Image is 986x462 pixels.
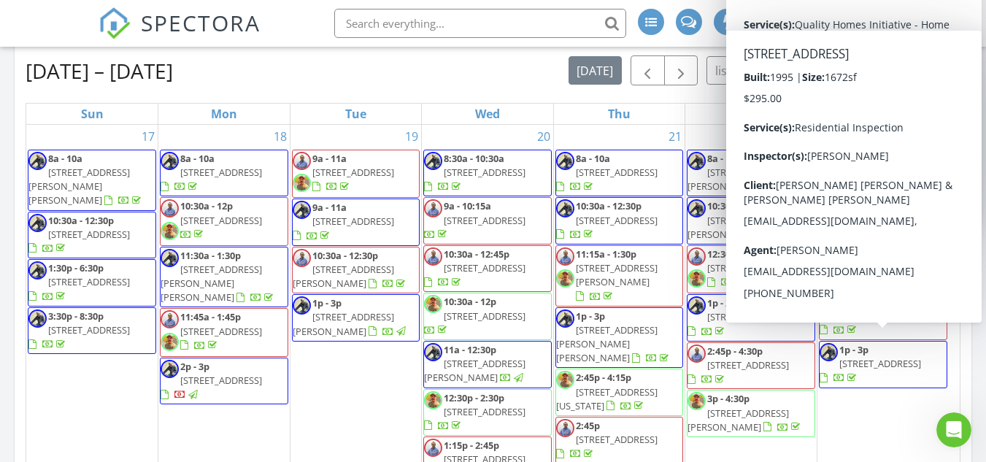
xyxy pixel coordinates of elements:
img: gpjzplpgcnr3.png [161,360,179,378]
a: Sunday [78,104,107,124]
img: gpjzplpgcnr3.png [556,199,574,217]
button: Upload attachment [69,339,81,350]
button: Gif picker [46,339,58,350]
a: 2:45p - 4:30p [STREET_ADDRESS] [687,344,789,385]
button: Emoji picker [23,339,34,350]
a: 8a - 10a [STREET_ADDRESS] [555,150,684,197]
a: Go to August 22, 2025 [798,125,817,148]
span: 12:30p - 2p [707,247,755,261]
img: profile_pic.jpg [293,152,311,170]
span: 10:30a - 12:30p [312,249,378,262]
a: 8a - 10a [STREET_ADDRESS][PERSON_NAME] [687,150,815,197]
a: 9:30a - 11:15a [STREET_ADDRESS][PERSON_NAME] [819,197,947,245]
span: 2:45p - 4:15p [576,371,631,384]
a: 12:30p - 2p [STREET_ADDRESS] [707,247,789,288]
img: img_20250720_185139_380.jpg [161,222,179,240]
span: 1:30p - 6:30p [48,261,104,274]
a: 8a - 10a [STREET_ADDRESS][PERSON_NAME] [819,150,947,197]
span: [STREET_ADDRESS] [48,228,130,241]
a: 8a - 10a [STREET_ADDRESS][PERSON_NAME] [687,152,803,193]
a: [STREET_ADDRESS][PERSON_NAME] [23,152,177,178]
img: gpjzplpgcnr3.png [28,152,47,170]
img: img_20250720_185139_380.jpg [556,269,574,288]
a: 1p - 3p [STREET_ADDRESS][PERSON_NAME] [293,296,408,337]
a: 10:30a - 12:30p [STREET_ADDRESS] [819,245,947,293]
img: gpjzplpgcnr3.png [687,152,706,170]
a: 10:30a - 12:30p [STREET_ADDRESS] [556,199,658,240]
span: 1:15p - 2:45p [444,439,499,452]
span: 11:15a - 1:30p [576,247,636,261]
span: [STREET_ADDRESS][US_STATE] [556,385,658,412]
button: Home [228,6,256,34]
input: Search everything... [334,9,626,38]
span: 8a - 10a [707,152,742,165]
img: profile_pic.jpg [820,295,838,313]
img: gpjzplpgcnr3.png [556,152,574,170]
a: 10:30a - 12:45p [STREET_ADDRESS] [423,245,552,293]
a: 12:30p - 2:30p [STREET_ADDRESS] [423,389,552,436]
a: 3p - 4:30p [STREET_ADDRESS][PERSON_NAME] [687,392,803,433]
a: 11a - 12:30p [STREET_ADDRESS][PERSON_NAME] [423,341,552,388]
img: gpjzplpgcnr3.png [556,309,574,328]
img: img_20250720_185139_380.jpg [687,269,706,288]
img: gpjzplpgcnr3.png [820,152,838,170]
a: 10:30a - 12:30p [STREET_ADDRESS][PERSON_NAME] [292,247,420,294]
span: 8a - 10a [839,152,874,165]
a: 8:30a - 10:30a [STREET_ADDRESS] [424,152,525,193]
span: [STREET_ADDRESS] [48,323,130,336]
a: 11:45a - 1:45p [STREET_ADDRESS] [180,310,262,351]
span: 10:30a - 12:45p [444,247,509,261]
img: gpjzplpgcnr3.png [424,152,442,170]
a: 10:30a - 12:30p [STREET_ADDRESS][PERSON_NAME] [687,199,803,240]
span: 8a - 10a [576,152,610,165]
a: 10:30a - 12:30p [STREET_ADDRESS] [28,212,156,259]
a: Thursday [605,104,633,124]
img: profile_pic.jpg [687,344,706,363]
a: 9:30a - 11:15a [STREET_ADDRESS][PERSON_NAME] [820,199,935,240]
a: 11:15a - 1:30p [STREET_ADDRESS][PERSON_NAME] [555,245,684,307]
span: 9:30a - 11:15a [839,199,900,212]
span: SPECTORA [141,7,261,38]
img: gpjzplpgcnr3.png [293,296,311,315]
h1: Support [71,7,117,18]
span: 11:45a - 1:45p [180,310,241,323]
span: [STREET_ADDRESS][PERSON_NAME] [687,166,789,193]
span: [STREET_ADDRESS] [707,358,789,371]
span: [STREET_ADDRESS][PERSON_NAME] [576,261,658,288]
span: [STREET_ADDRESS] [576,166,658,179]
span: 10:30a - 12:30p [576,199,642,212]
span: 9a - 10:15a [444,199,491,212]
span: 3p - 4:30p [707,392,750,405]
a: 8a - 10a [STREET_ADDRESS][PERSON_NAME][PERSON_NAME] [28,150,156,211]
textarea: Message… [12,308,280,333]
a: Monday [208,104,240,124]
button: Send a message… [250,333,274,356]
img: profile_pic.jpg [161,310,179,328]
a: 10:30a - 12:30p [STREET_ADDRESS] [820,247,921,288]
img: profile_pic.jpg [556,247,574,266]
a: 8a - 10a [STREET_ADDRESS] [160,150,288,197]
span: 10:30a - 12:30p [839,247,905,261]
span: [STREET_ADDRESS] [444,405,525,418]
h2: [DATE] – [DATE] [26,56,173,85]
span: 1p - 2p [707,296,736,309]
a: 10:30a - 12p [STREET_ADDRESS] [423,293,552,340]
span: 1p - 3p [312,296,342,309]
a: 3:30p - 8:30p [STREET_ADDRESS] [28,309,130,350]
a: Go to August 19, 2025 [402,125,421,148]
div: RGV Home Inspections [752,23,878,38]
span: [STREET_ADDRESS] [839,357,921,370]
span: 2:45p - 4:30p [707,344,763,358]
img: gpjzplpgcnr3.png [687,199,706,217]
span: 10:30a - 12p [839,295,892,308]
span: [STREET_ADDRESS] [444,261,525,274]
img: gpjzplpgcnr3.png [28,214,47,232]
button: day [739,56,775,85]
span: [STREET_ADDRESS] [312,215,394,228]
a: 9a - 11a [STREET_ADDRESS] [292,199,420,246]
button: go back [9,6,37,34]
a: Go to August 20, 2025 [534,125,553,148]
a: Go to August 18, 2025 [271,125,290,148]
span: [STREET_ADDRESS][PERSON_NAME][PERSON_NAME] [161,263,262,304]
span: 2p - 3p [180,360,209,373]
